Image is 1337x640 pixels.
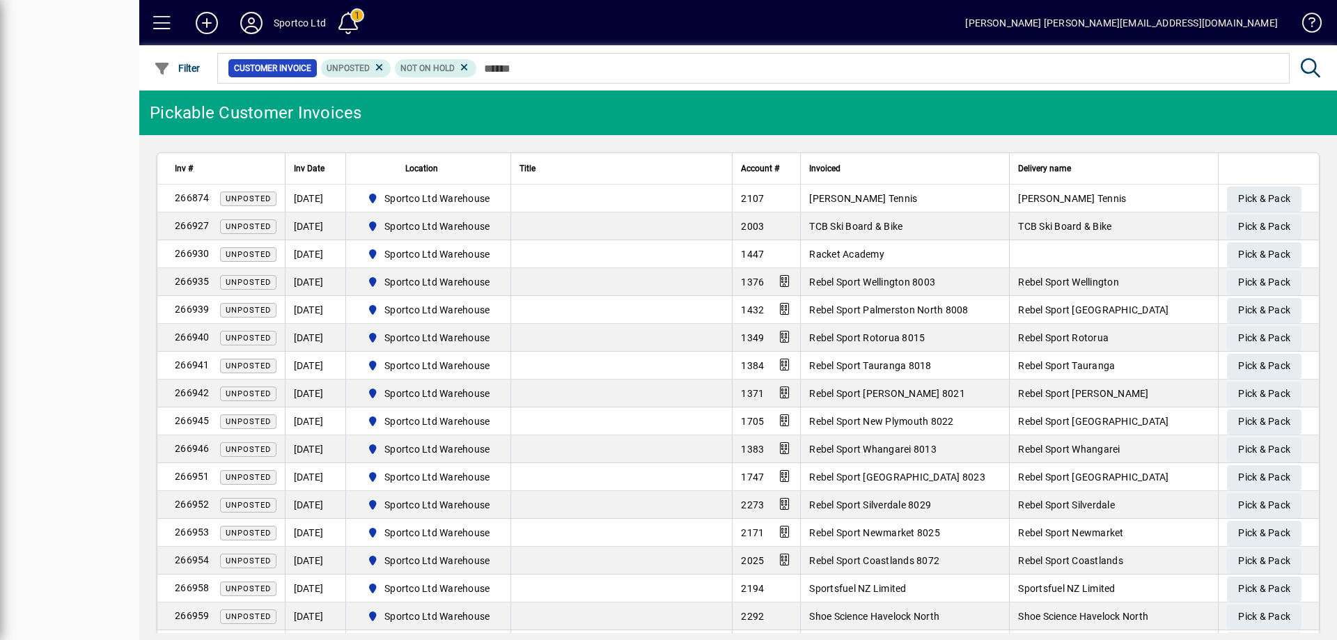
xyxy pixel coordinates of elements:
[1238,466,1290,489] span: Pick & Pack
[361,497,496,513] span: Sportco Ltd Warehouse
[1227,298,1301,323] button: Pick & Pack
[294,161,325,176] span: Inv Date
[1227,354,1301,379] button: Pick & Pack
[285,185,345,212] td: [DATE]
[175,161,193,176] span: Inv #
[809,304,968,315] span: Rebel Sport Palmerston North 8008
[741,388,764,399] span: 1371
[384,609,490,623] span: Sportco Ltd Warehouse
[175,161,276,176] div: Inv #
[361,329,496,346] span: Sportco Ltd Warehouse
[741,360,764,371] span: 1384
[226,556,271,565] span: Unposted
[1238,438,1290,461] span: Pick & Pack
[1227,465,1301,490] button: Pick & Pack
[361,246,496,263] span: Sportco Ltd Warehouse
[361,608,496,625] span: Sportco Ltd Warehouse
[1018,161,1210,176] div: Delivery name
[1227,604,1301,630] button: Pick & Pack
[361,218,496,235] span: Sportco Ltd Warehouse
[384,554,490,568] span: Sportco Ltd Warehouse
[294,161,337,176] div: Inv Date
[1238,577,1290,600] span: Pick & Pack
[285,435,345,463] td: [DATE]
[361,302,496,318] span: Sportco Ltd Warehouse
[285,407,345,435] td: [DATE]
[809,221,902,232] span: TCB Ski Board & Bike
[809,249,884,260] span: Racket Academy
[226,334,271,343] span: Unposted
[361,413,496,430] span: Sportco Ltd Warehouse
[384,359,490,373] span: Sportco Ltd Warehouse
[741,555,764,566] span: 2025
[741,583,764,594] span: 2194
[1018,276,1119,288] span: Rebel Sport Wellington
[1018,304,1168,315] span: Rebel Sport [GEOGRAPHIC_DATA]
[1018,499,1115,510] span: Rebel Sport Silverdale
[1238,382,1290,405] span: Pick & Pack
[150,102,362,124] div: Pickable Customer Invoices
[285,268,345,296] td: [DATE]
[1238,327,1290,350] span: Pick & Pack
[361,385,496,402] span: Sportco Ltd Warehouse
[809,161,840,176] span: Invoiced
[175,443,210,454] span: 266946
[226,278,271,287] span: Unposted
[400,63,455,73] span: Not On Hold
[384,414,490,428] span: Sportco Ltd Warehouse
[285,380,345,407] td: [DATE]
[384,470,490,484] span: Sportco Ltd Warehouse
[285,324,345,352] td: [DATE]
[1227,521,1301,546] button: Pick & Pack
[1018,388,1148,399] span: Rebel Sport [PERSON_NAME]
[175,526,210,538] span: 266953
[361,357,496,374] span: Sportco Ltd Warehouse
[809,527,940,538] span: Rebel Sport Newmarket 8025
[1238,243,1290,266] span: Pick & Pack
[1018,471,1168,483] span: Rebel Sport [GEOGRAPHIC_DATA]
[175,610,210,621] span: 266959
[175,554,210,565] span: 266954
[1238,494,1290,517] span: Pick & Pack
[741,444,764,455] span: 1383
[965,12,1278,34] div: [PERSON_NAME] [PERSON_NAME][EMAIL_ADDRESS][DOMAIN_NAME]
[384,387,490,400] span: Sportco Ltd Warehouse
[285,296,345,324] td: [DATE]
[285,519,345,547] td: [DATE]
[234,61,311,75] span: Customer Invoice
[361,190,496,207] span: Sportco Ltd Warehouse
[809,444,937,455] span: Rebel Sport Whangarei 8013
[1018,555,1123,566] span: Rebel Sport Coastlands
[741,276,764,288] span: 1376
[741,332,764,343] span: 1349
[384,275,490,289] span: Sportco Ltd Warehouse
[1227,214,1301,240] button: Pick & Pack
[175,192,210,203] span: 266874
[229,10,274,36] button: Profile
[809,611,939,622] span: Shoe Science Havelock North
[1238,410,1290,433] span: Pick & Pack
[741,416,764,427] span: 1705
[1292,3,1320,48] a: Knowledge Base
[1018,221,1111,232] span: TCB Ski Board & Bike
[384,192,490,205] span: Sportco Ltd Warehouse
[361,469,496,485] span: Sportco Ltd Warehouse
[226,361,271,370] span: Unposted
[1018,527,1123,538] span: Rebel Sport Newmarket
[1018,416,1168,427] span: Rebel Sport [GEOGRAPHIC_DATA]
[175,582,210,593] span: 266958
[285,463,345,491] td: [DATE]
[1227,187,1301,212] button: Pick & Pack
[361,441,496,458] span: Sportco Ltd Warehouse
[285,240,345,268] td: [DATE]
[226,194,271,203] span: Unposted
[175,276,210,287] span: 266935
[327,63,370,73] span: Unposted
[809,583,906,594] span: Sportsfuel NZ Limited
[175,331,210,343] span: 266940
[274,12,326,34] div: Sportco Ltd
[1018,360,1115,371] span: Rebel Sport Tauranga
[1018,583,1115,594] span: Sportsfuel NZ Limited
[741,221,764,232] span: 2003
[175,387,210,398] span: 266942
